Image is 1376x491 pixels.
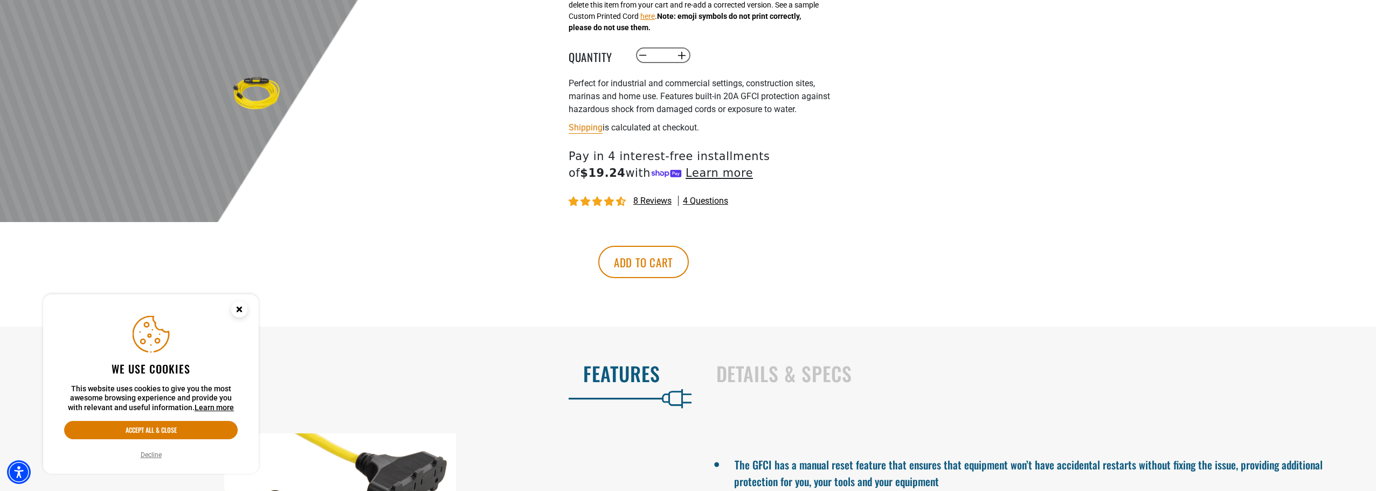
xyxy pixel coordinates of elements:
[598,246,689,278] button: Add to cart
[64,384,238,413] p: This website uses cookies to give you the most awesome browsing experience and provide you with r...
[716,362,1354,385] h2: Details & Specs
[569,49,623,63] label: Quantity
[569,78,830,114] span: Perfect for industrial and commercial settings, construction sites, marinas and home use. Feature...
[569,120,833,135] div: is calculated at checkout.
[633,196,672,206] span: 8 reviews
[23,362,660,385] h2: Features
[640,11,655,22] button: here
[137,449,165,460] button: Decline
[569,12,801,32] strong: Note: emoji symbols do not print correctly, please do not use them.
[43,294,259,474] aside: Cookie Consent
[569,122,603,133] a: Shipping
[64,421,238,439] button: Accept all & close
[226,63,288,126] img: Yellow
[7,460,31,484] div: Accessibility Menu
[734,454,1339,489] li: The GFCI has a manual reset feature that ensures that equipment won’t have accidental restarts wi...
[683,195,728,207] span: 4 questions
[220,294,259,328] button: Close this option
[195,403,234,412] a: This website uses cookies to give you the most awesome browsing experience and provide you with r...
[64,362,238,376] h2: We use cookies
[569,197,628,207] span: 4.62 stars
